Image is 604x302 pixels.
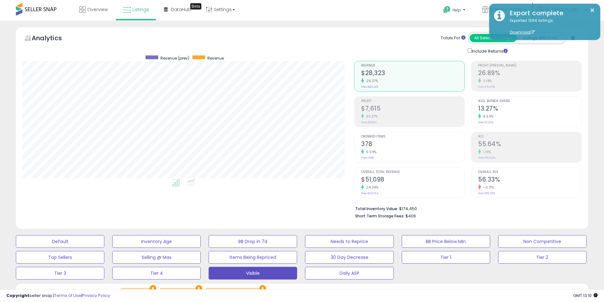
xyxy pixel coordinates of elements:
[481,114,494,119] small: 8.59%
[361,120,377,124] small: Prev: $5,841
[305,235,393,248] button: Needs to Reprice
[443,6,451,14] i: Get Help
[87,6,108,13] span: Overview
[361,176,464,184] h2: $51,098
[112,235,201,248] button: Inventory Age
[54,292,81,299] a: Terms of Use
[305,267,393,280] button: Daily ASP
[6,292,29,299] strong: Copyright
[190,3,201,10] div: Tooltip anchor
[209,235,297,248] button: BB Drop in 7d
[481,79,492,83] small: 3.18%
[361,100,464,103] span: Profit
[82,292,110,299] a: Privacy Policy
[510,29,535,35] a: Download
[364,79,378,83] small: 26.37%
[478,100,581,103] span: Avg. Buybox Share
[478,120,493,124] small: Prev: 12.22%
[355,213,405,219] b: Short Term Storage Fees:
[478,64,581,67] span: Profit [PERSON_NAME]
[112,251,201,264] button: Selling @ Max
[402,251,490,264] button: Tier 1
[402,235,490,248] button: BB Price Below Min
[478,69,581,78] h2: 26.89%
[364,114,378,119] small: 30.37%
[361,105,464,113] h2: $7,615
[32,34,74,44] h5: Analytics
[361,140,464,149] h2: 378
[438,1,472,21] a: Help
[478,140,581,149] h2: 55.64%
[463,47,515,55] div: Include Returns
[481,185,494,190] small: -0.71%
[406,213,416,219] span: $406
[498,235,587,248] button: Non Competitive
[361,135,464,138] span: Ordered Items
[505,18,595,35] div: Exported 1364 listings.
[364,150,377,154] small: 5.59%
[305,251,393,264] button: 30 Day Decrease
[361,69,464,78] h2: $28,323
[478,135,581,138] span: ROI
[355,206,398,211] b: Total Inventory Value:
[478,170,581,174] span: Overall ROI
[16,251,104,264] button: Top Sellers
[133,6,149,13] span: Listings
[573,292,598,299] span: 2025-10-9 13:10 GMT
[590,6,595,14] button: ×
[361,191,378,195] small: Prev: $41,194
[361,64,464,67] span: Revenue
[478,156,495,160] small: Prev: 55.00%
[498,251,587,264] button: Tier 2
[470,34,517,42] button: All Selected Listings
[478,85,495,89] small: Prev: 26.06%
[207,55,224,61] span: Revenue
[361,85,378,89] small: Prev: $22,413
[478,176,581,184] h2: 56.33%
[452,7,461,13] span: Help
[16,235,104,248] button: Default
[112,267,201,280] button: Tier 4
[361,170,464,174] span: Overall Total Revenue
[355,204,577,212] li: $174,450
[171,6,191,13] span: DataHub
[478,191,495,195] small: Prev: 56.73%
[361,156,373,160] small: Prev: 358
[209,251,297,264] button: Items Being Repriced
[16,267,104,280] button: Tier 3
[481,150,491,154] small: 1.16%
[160,55,189,61] span: Revenue (prev)
[441,35,465,41] div: Totals For
[209,267,297,280] button: Visible
[364,185,378,190] small: 24.04%
[505,9,595,18] div: Export complete
[478,105,581,113] h2: 13.27%
[6,293,110,299] div: seller snap | |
